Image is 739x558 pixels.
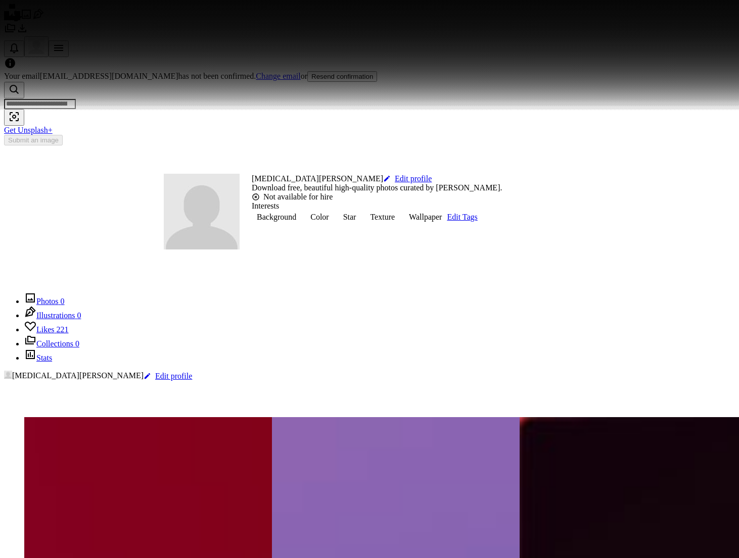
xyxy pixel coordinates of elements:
img: Avatar of user Kyra Hatch [4,371,12,379]
span: Edit Tags [447,213,477,221]
a: color [305,211,334,224]
a: wallpaper [404,211,447,224]
a: Collections [4,27,16,36]
a: Change email [256,72,300,80]
a: Edit profile [144,371,192,381]
div: Your email has not been confirmed. [4,71,735,82]
a: Illustrations 0 [24,311,81,320]
a: Edit Tags [447,213,477,222]
span: 221 [57,325,69,334]
button: Profile [24,36,49,57]
button: Resend confirmation [307,71,377,82]
div: [MEDICAL_DATA][PERSON_NAME] [252,174,383,183]
span: 0 [61,297,65,306]
button: Notifications [4,40,24,57]
div: Download free, beautiful high-quality photos curated by [PERSON_NAME]. [252,183,590,192]
a: Photos [20,13,32,22]
button: Menu [49,40,69,57]
a: texture [365,211,400,224]
button: Search Unsplash [4,82,24,98]
button: Visual search [4,109,24,126]
a: Collections 0 [24,339,79,348]
span: [EMAIL_ADDRESS][DOMAIN_NAME] [40,72,178,80]
a: Stats [24,353,52,362]
form: Find visuals sitewide [4,82,735,126]
a: Download History [16,27,28,36]
a: background [252,211,301,224]
img: Avatar of user Kyra Hatch [28,38,44,54]
span: 0 [75,339,79,348]
a: Likes 221 [24,325,69,334]
span: or [256,72,377,80]
a: Photos 0 [24,297,65,306]
span: 0 [77,311,81,320]
img: Avatar of user Kyra Hatch [164,174,240,249]
div: Interests [252,201,735,211]
button: Submit an image [4,135,63,145]
a: Illustrations [32,13,44,22]
a: Get Unsplash+ [4,126,53,134]
a: Edit profile [383,174,432,183]
span: [MEDICAL_DATA][PERSON_NAME] [12,371,144,380]
a: star [338,211,361,224]
div: Not available for hire [252,192,333,201]
a: Home — Unsplash [4,13,20,22]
